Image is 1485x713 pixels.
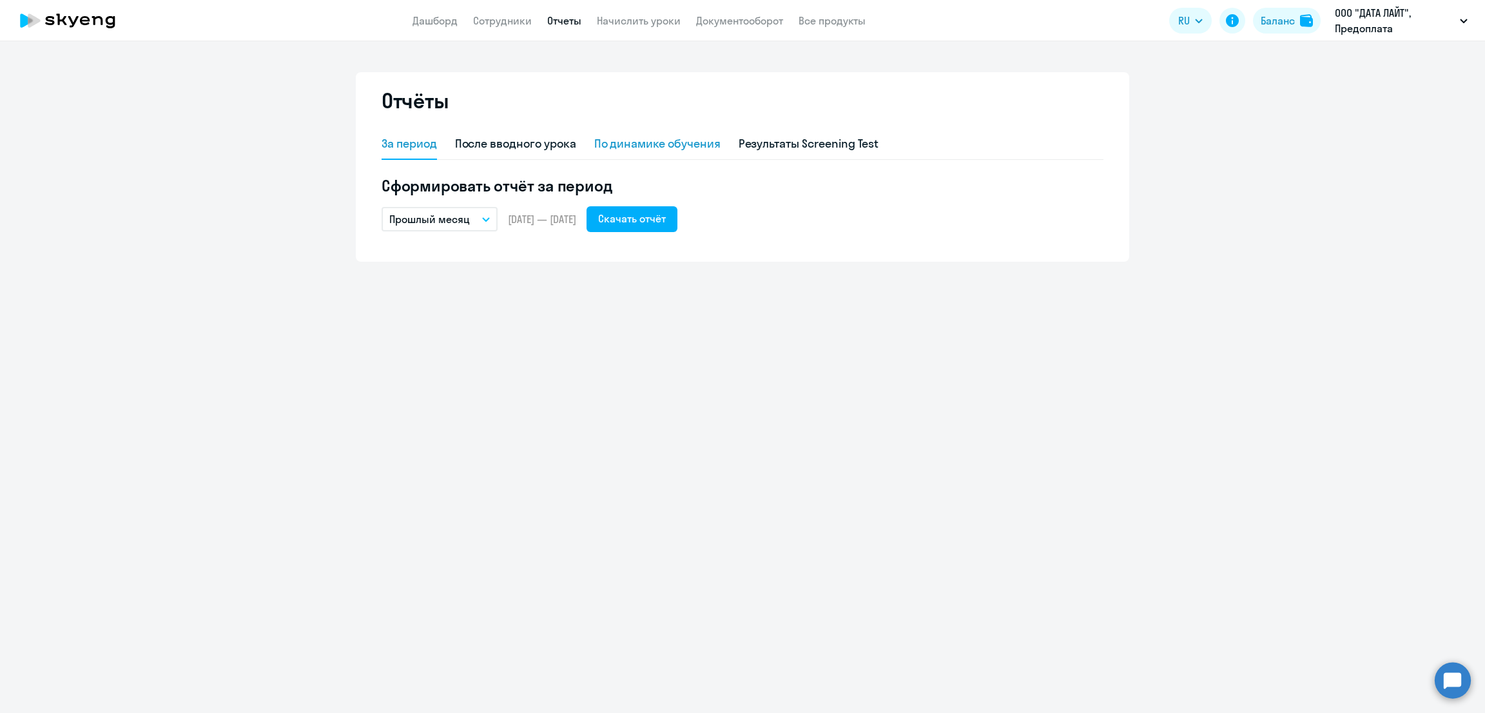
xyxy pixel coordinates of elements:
span: RU [1178,13,1190,28]
p: Прошлый месяц [389,211,470,227]
button: Балансbalance [1253,8,1321,34]
div: За период [382,135,437,152]
button: RU [1169,8,1212,34]
div: Скачать отчёт [598,211,666,226]
a: Документооборот [696,14,783,27]
span: [DATE] — [DATE] [508,212,576,226]
h2: Отчёты [382,88,449,113]
button: Скачать отчёт [587,206,677,232]
p: ООО "ДАТА ЛАЙТ", Предоплата [1335,5,1455,36]
a: Начислить уроки [597,14,681,27]
div: Результаты Screening Test [739,135,879,152]
a: Отчеты [547,14,581,27]
button: ООО "ДАТА ЛАЙТ", Предоплата [1328,5,1474,36]
a: Сотрудники [473,14,532,27]
img: balance [1300,14,1313,27]
div: После вводного урока [455,135,576,152]
div: По динамике обучения [594,135,721,152]
button: Прошлый месяц [382,207,498,231]
h5: Сформировать отчёт за период [382,175,1103,196]
a: Все продукты [799,14,866,27]
div: Баланс [1261,13,1295,28]
a: Дашборд [412,14,458,27]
